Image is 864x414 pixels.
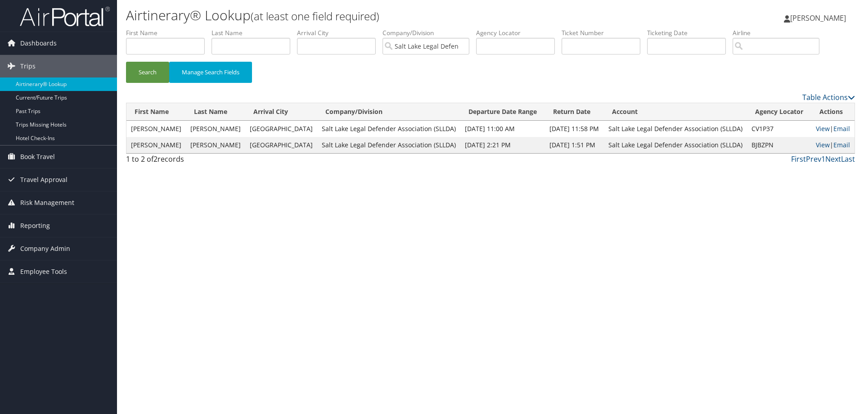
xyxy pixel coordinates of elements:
[126,121,186,137] td: [PERSON_NAME]
[186,121,245,137] td: [PERSON_NAME]
[153,154,157,164] span: 2
[784,5,855,32] a: [PERSON_NAME]
[186,103,245,121] th: Last Name: activate to sort column ascending
[747,103,811,121] th: Agency Locator: activate to sort column ascending
[211,28,297,37] label: Last Name
[126,154,298,169] div: 1 to 2 of records
[811,103,855,121] th: Actions
[802,92,855,102] a: Table Actions
[733,28,826,37] label: Airline
[126,28,211,37] label: First Name
[126,137,186,153] td: [PERSON_NAME]
[816,124,830,133] a: View
[811,137,855,153] td: |
[545,137,604,153] td: [DATE] 1:51 PM
[245,103,317,121] th: Arrival City: activate to sort column ascending
[126,103,186,121] th: First Name: activate to sort column ascending
[562,28,647,37] label: Ticket Number
[20,6,110,27] img: airportal-logo.png
[545,103,604,121] th: Return Date: activate to sort column ascending
[790,13,846,23] span: [PERSON_NAME]
[476,28,562,37] label: Agency Locator
[460,121,545,137] td: [DATE] 11:00 AM
[20,168,67,191] span: Travel Approval
[833,124,850,133] a: Email
[126,62,169,83] button: Search
[126,6,612,25] h1: Airtinerary® Lookup
[747,121,811,137] td: CV1P37
[604,137,747,153] td: Salt Lake Legal Defender Association (SLLDA)
[186,137,245,153] td: [PERSON_NAME]
[169,62,252,83] button: Manage Search Fields
[825,154,841,164] a: Next
[317,137,460,153] td: Salt Lake Legal Defender Association (SLLDA)
[833,141,850,149] a: Email
[460,137,545,153] td: [DATE] 2:21 PM
[604,103,747,121] th: Account: activate to sort column ascending
[20,260,67,283] span: Employee Tools
[245,121,317,137] td: [GEOGRAPHIC_DATA]
[791,154,806,164] a: First
[20,191,74,214] span: Risk Management
[382,28,476,37] label: Company/Division
[841,154,855,164] a: Last
[604,121,747,137] td: Salt Lake Legal Defender Association (SLLDA)
[317,103,460,121] th: Company/Division
[821,154,825,164] a: 1
[245,137,317,153] td: [GEOGRAPHIC_DATA]
[806,154,821,164] a: Prev
[460,103,545,121] th: Departure Date Range: activate to sort column ascending
[20,214,50,237] span: Reporting
[251,9,379,23] small: (at least one field required)
[317,121,460,137] td: Salt Lake Legal Defender Association (SLLDA)
[20,146,55,168] span: Book Travel
[20,237,70,260] span: Company Admin
[297,28,382,37] label: Arrival City
[811,121,855,137] td: |
[647,28,733,37] label: Ticketing Date
[20,55,36,77] span: Trips
[20,32,57,55] span: Dashboards
[545,121,604,137] td: [DATE] 11:58 PM
[747,137,811,153] td: BJBZPN
[816,141,830,149] a: View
